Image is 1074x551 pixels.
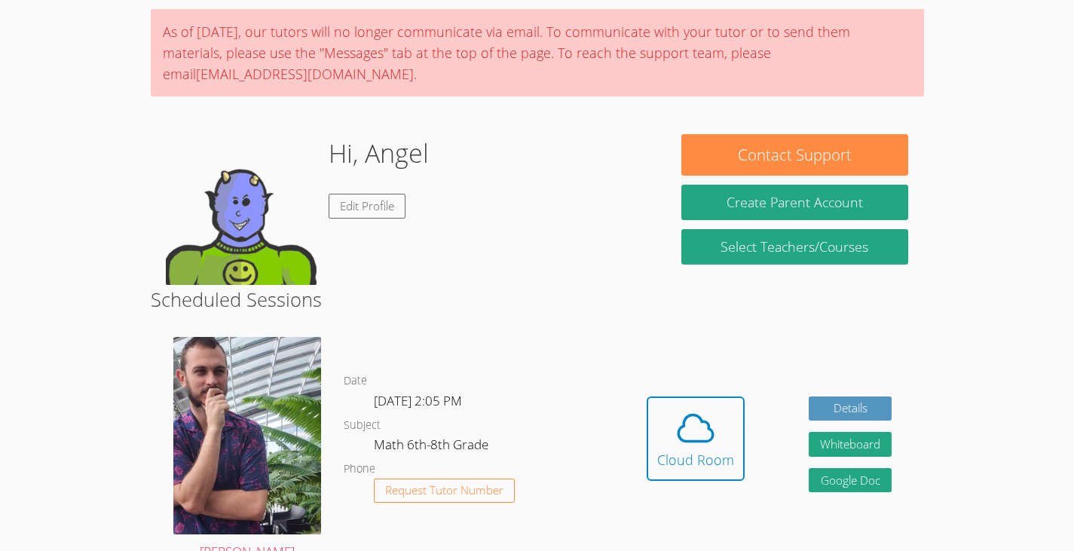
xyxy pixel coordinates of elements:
button: Cloud Room [647,396,745,481]
h1: Hi, Angel [329,134,429,173]
button: Whiteboard [809,432,892,457]
div: Cloud Room [657,449,734,470]
dt: Subject [344,416,381,435]
img: default.png [166,134,317,285]
img: 20240721_091457.jpg [173,337,322,534]
a: Google Doc [809,468,892,493]
button: Create Parent Account [681,185,908,220]
button: Contact Support [681,134,908,176]
a: Edit Profile [329,194,405,219]
button: Request Tutor Number [374,479,515,504]
dt: Date [344,372,367,390]
dt: Phone [344,460,375,479]
span: Request Tutor Number [385,485,503,496]
dd: Math 6th-8th Grade [374,434,491,460]
h2: Scheduled Sessions [151,285,924,314]
a: Details [809,396,892,421]
a: Select Teachers/Courses [681,229,908,265]
span: [DATE] 2:05 PM [374,392,462,409]
div: As of [DATE], our tutors will no longer communicate via email. To communicate with your tutor or ... [151,9,924,96]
